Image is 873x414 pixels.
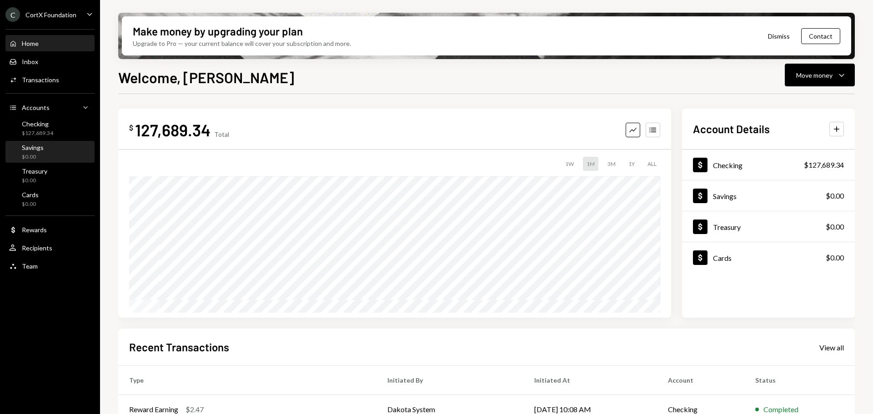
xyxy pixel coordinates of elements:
[657,366,744,395] th: Account
[5,239,95,256] a: Recipients
[22,40,39,47] div: Home
[376,366,523,395] th: Initiated By
[523,366,657,395] th: Initiated At
[713,161,743,170] div: Checking
[5,165,95,186] a: Treasury$0.00
[713,192,737,200] div: Savings
[785,64,855,86] button: Move money
[5,53,95,70] a: Inbox
[5,35,95,51] a: Home
[25,11,76,19] div: CortX Foundation
[744,366,855,395] th: Status
[604,157,619,171] div: 3M
[129,339,229,354] h2: Recent Transactions
[583,157,598,171] div: 1M
[22,177,47,185] div: $0.00
[22,144,44,151] div: Savings
[5,141,95,163] a: Savings$0.00
[22,104,50,111] div: Accounts
[801,28,840,44] button: Contact
[22,191,39,199] div: Cards
[22,262,38,270] div: Team
[625,157,638,171] div: 1Y
[22,58,38,65] div: Inbox
[682,242,855,273] a: Cards$0.00
[214,130,229,138] div: Total
[5,71,95,88] a: Transactions
[22,153,44,161] div: $0.00
[796,70,833,80] div: Move money
[22,200,39,208] div: $0.00
[129,123,133,132] div: $
[22,76,59,84] div: Transactions
[682,211,855,242] a: Treasury$0.00
[5,99,95,115] a: Accounts
[22,226,47,234] div: Rewards
[22,120,53,128] div: Checking
[693,121,770,136] h2: Account Details
[713,254,732,262] div: Cards
[5,221,95,238] a: Rewards
[22,130,53,137] div: $127,689.34
[644,157,660,171] div: ALL
[133,39,351,48] div: Upgrade to Pro — your current balance will cover your subscription and more.
[22,244,52,252] div: Recipients
[819,342,844,352] a: View all
[133,24,303,39] div: Make money by upgrading your plan
[5,7,20,22] div: C
[22,167,47,175] div: Treasury
[826,252,844,263] div: $0.00
[713,223,741,231] div: Treasury
[135,120,211,140] div: 127,689.34
[682,150,855,180] a: Checking$127,689.34
[757,25,801,47] button: Dismiss
[682,180,855,211] a: Savings$0.00
[118,366,376,395] th: Type
[826,190,844,201] div: $0.00
[826,221,844,232] div: $0.00
[5,258,95,274] a: Team
[562,157,577,171] div: 1W
[5,117,95,139] a: Checking$127,689.34
[118,68,294,86] h1: Welcome, [PERSON_NAME]
[5,188,95,210] a: Cards$0.00
[804,160,844,170] div: $127,689.34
